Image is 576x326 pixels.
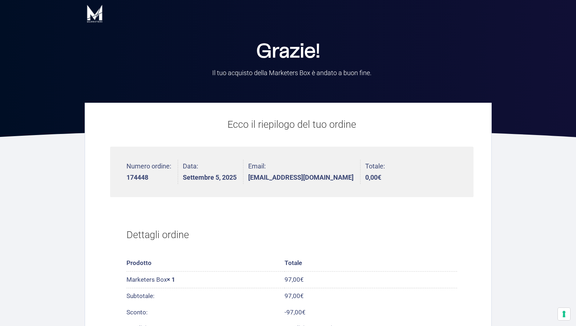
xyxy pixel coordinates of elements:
[285,304,457,320] td: -
[126,255,285,272] th: Prodotto
[176,68,408,77] p: Il tuo acquisto della Marketers Box è andato a buon fine.
[248,160,360,184] li: Email:
[183,174,237,181] strong: Settembre 5, 2025
[300,276,304,283] span: €
[126,160,178,184] li: Numero ordine:
[285,276,304,283] bdi: 97,00
[248,174,354,181] strong: [EMAIL_ADDRESS][DOMAIN_NAME]
[183,160,243,184] li: Data:
[285,292,304,299] span: 97,00
[167,276,175,283] strong: × 1
[378,174,381,181] span: €
[302,309,306,316] span: €
[300,292,304,299] span: €
[126,174,171,181] strong: 174448
[285,255,457,272] th: Totale
[126,272,285,288] td: Marketers Box
[110,117,474,132] p: Ecco il riepilogo del tuo ordine
[126,304,285,320] th: Sconto:
[558,308,570,320] button: Le tue preferenze relative al consenso per le tecnologie di tracciamento
[126,288,285,304] th: Subtotale:
[365,174,381,181] bdi: 0,00
[157,42,419,62] h2: Grazie!
[126,220,457,250] h2: Dettagli ordine
[365,160,385,184] li: Totale:
[286,309,306,316] span: 97,00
